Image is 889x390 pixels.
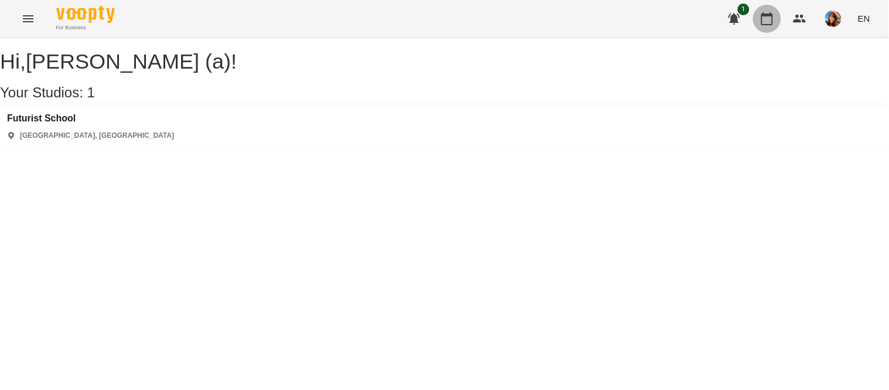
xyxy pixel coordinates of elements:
button: Menu [14,5,42,33]
span: 1 [87,84,95,100]
a: Futurist School [7,113,174,124]
button: EN [853,8,875,29]
img: a3cfe7ef423bcf5e9dc77126c78d7dbf.jpg [825,11,842,27]
span: For Business [56,24,115,32]
p: [GEOGRAPHIC_DATA], [GEOGRAPHIC_DATA] [20,131,174,141]
span: 1 [738,4,750,15]
img: Voopty Logo [56,6,115,23]
span: EN [858,12,870,25]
